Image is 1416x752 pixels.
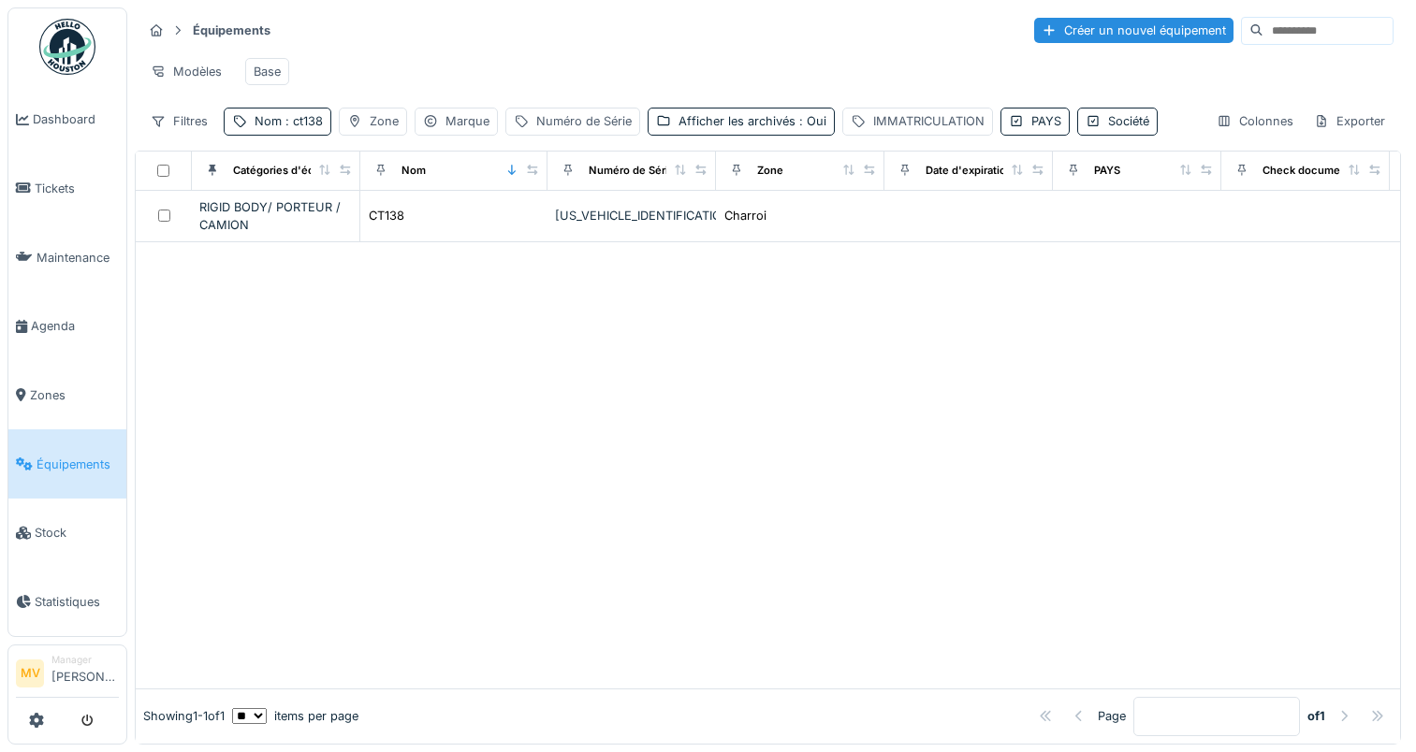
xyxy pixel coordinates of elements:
span: Équipements [36,456,119,473]
a: Stock [8,499,126,568]
div: Numéro de Série [589,163,675,179]
div: PAYS [1094,163,1120,179]
div: PAYS [1031,112,1061,130]
a: Statistiques [8,568,126,637]
a: MV Manager[PERSON_NAME] [16,653,119,698]
div: [US_VEHICLE_IDENTIFICATION_NUMBER] [555,207,708,224]
div: CT138 [369,207,404,224]
div: Numéro de Série [536,112,632,130]
div: Base [254,63,281,80]
a: Tickets [8,154,126,224]
span: : ct138 [282,114,323,128]
a: Dashboard [8,85,126,154]
span: Agenda [31,317,119,335]
div: Page [1098,707,1126,725]
a: Équipements [8,429,126,499]
div: Manager [51,653,119,667]
div: Exporter [1306,108,1394,135]
span: : Oui [796,114,826,128]
div: Showing 1 - 1 of 1 [143,707,225,725]
div: Société [1108,112,1149,130]
span: Statistiques [35,593,119,611]
div: Zone [757,163,783,179]
div: RIGID BODY/ PORTEUR / CAMION [199,198,352,234]
div: items per page [232,707,358,725]
span: Maintenance [36,249,119,267]
span: Tickets [35,180,119,197]
div: Afficher les archivés [679,112,826,130]
div: Filtres [142,108,216,135]
strong: of 1 [1307,707,1325,725]
div: Zone [370,112,399,130]
div: Marque [445,112,489,130]
img: Badge_color-CXgf-gQk.svg [39,19,95,75]
div: Date d'expiration [926,163,1013,179]
a: Zones [8,361,126,430]
a: Maintenance [8,223,126,292]
div: IMMATRICULATION [873,112,985,130]
li: MV [16,659,44,687]
strong: Équipements [185,22,278,39]
div: Catégories d'équipement [233,163,363,179]
li: [PERSON_NAME] [51,653,119,693]
div: Modèles [142,58,230,85]
div: Créer un nouvel équipement [1034,18,1234,43]
span: Stock [35,524,119,542]
div: Nom [255,112,323,130]
span: Dashboard [33,110,119,128]
span: Zones [30,386,119,404]
a: Agenda [8,292,126,361]
div: Nom [401,163,426,179]
div: Charroi [724,207,766,224]
div: Colonnes [1208,108,1302,135]
div: Check document date [1263,163,1376,179]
